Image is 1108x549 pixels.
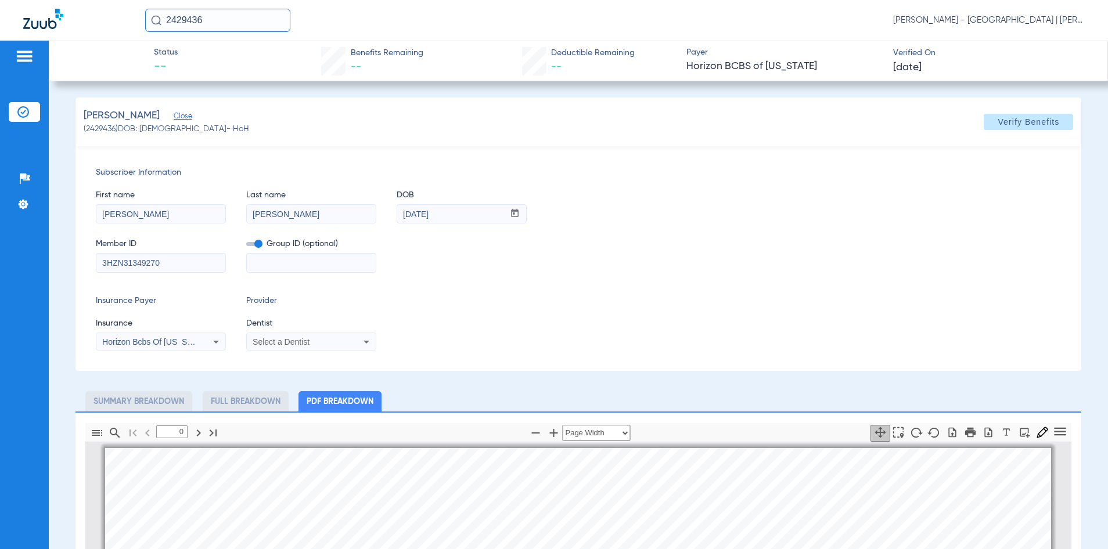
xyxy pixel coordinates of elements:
pdf-shy-button: Rotate Counterclockwise [925,432,943,441]
button: Go to First Page [123,425,143,442]
span: Status [154,46,178,59]
span: Verify Benefits [998,117,1059,127]
img: Search Icon [151,15,161,26]
span: Insurance Payer [96,295,226,307]
span: [PERSON_NAME] - [GEOGRAPHIC_DATA] | [PERSON_NAME] [893,15,1085,26]
button: Enable Text Selection Tool [888,425,908,442]
pdf-shy-button: Text [1015,431,1033,440]
pdf-shy-button: Draw [1033,431,1051,440]
span: Subscriber Information [96,167,1062,179]
pdf-shy-button: Enable hand tool [871,432,889,440]
span: Member ID [96,238,226,250]
li: Full Breakdown [203,391,289,411]
svg: Tools [1052,424,1068,439]
span: Last name [246,189,376,201]
pdf-shy-button: Rotate Clockwise [907,432,925,441]
span: -- [351,62,361,72]
input: Page [156,425,188,438]
span: Deductible Remaining [551,47,635,59]
button: Verify Benefits [984,114,1073,130]
button: Rotate Clockwise [906,425,926,442]
li: Summary Breakdown [85,391,192,411]
pdf-shy-button: Previous Page [138,433,156,442]
span: Payer [686,46,883,59]
pdf-shy-button: Last page [204,433,222,442]
pdf-shy-button: Find in Document [106,433,124,442]
span: Provider [246,295,376,307]
span: Benefits Remaining [351,47,423,59]
span: Select a Dentist [253,337,310,346]
button: Previous Page [138,425,157,442]
button: Go to Last Page [203,425,223,442]
select: Zoom [562,425,630,441]
span: Close [174,112,184,123]
span: -- [154,59,178,75]
span: Dentist [246,317,376,330]
span: (2429436) DOB: [DEMOGRAPHIC_DATA] - HoH [84,123,249,135]
pdf-shy-button: Download [979,431,997,440]
pdf-shy-button: First page [124,433,142,442]
button: Zoom In [544,425,563,442]
img: Zuub Logo [23,9,63,29]
button: Next Page [189,425,208,442]
pdf-shy-button: Next Page [189,433,207,442]
pdf-shy-button: Open File [943,431,961,440]
span: -- [551,62,562,72]
span: Horizon BCBS of [US_STATE] [686,59,883,74]
button: Zoom Out [526,425,545,442]
li: PDF Breakdown [298,391,382,411]
span: Horizon Bcbs Of [US_STATE] [102,337,209,346]
pdf-shy-button: Enable text selection tool [889,432,907,440]
pdf-shy-button: Zoom In [544,433,562,442]
input: Search for patients [145,9,290,32]
button: Open File [942,425,962,442]
span: [PERSON_NAME] [84,109,160,123]
button: Rotate Counterclockwise [924,425,944,442]
pdf-shy-button: Toggle Sidebar [88,433,106,442]
pdf-shy-button: Draw [997,431,1015,440]
pdf-shy-button: Print [961,432,979,440]
button: Tools [1051,425,1070,440]
span: First name [96,189,226,201]
button: Print [960,425,980,442]
button: Save [979,425,998,442]
span: Verified On [893,47,1089,59]
button: Open calendar [503,205,526,223]
img: hamburger-icon [15,49,34,63]
span: Group ID (optional) [246,238,376,250]
span: [DATE] [893,60,922,75]
pdf-shy-button: Zoom Out [526,433,544,442]
iframe: Chat Widget [1050,493,1108,549]
span: DOB [397,189,527,201]
span: Insurance [96,317,226,330]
